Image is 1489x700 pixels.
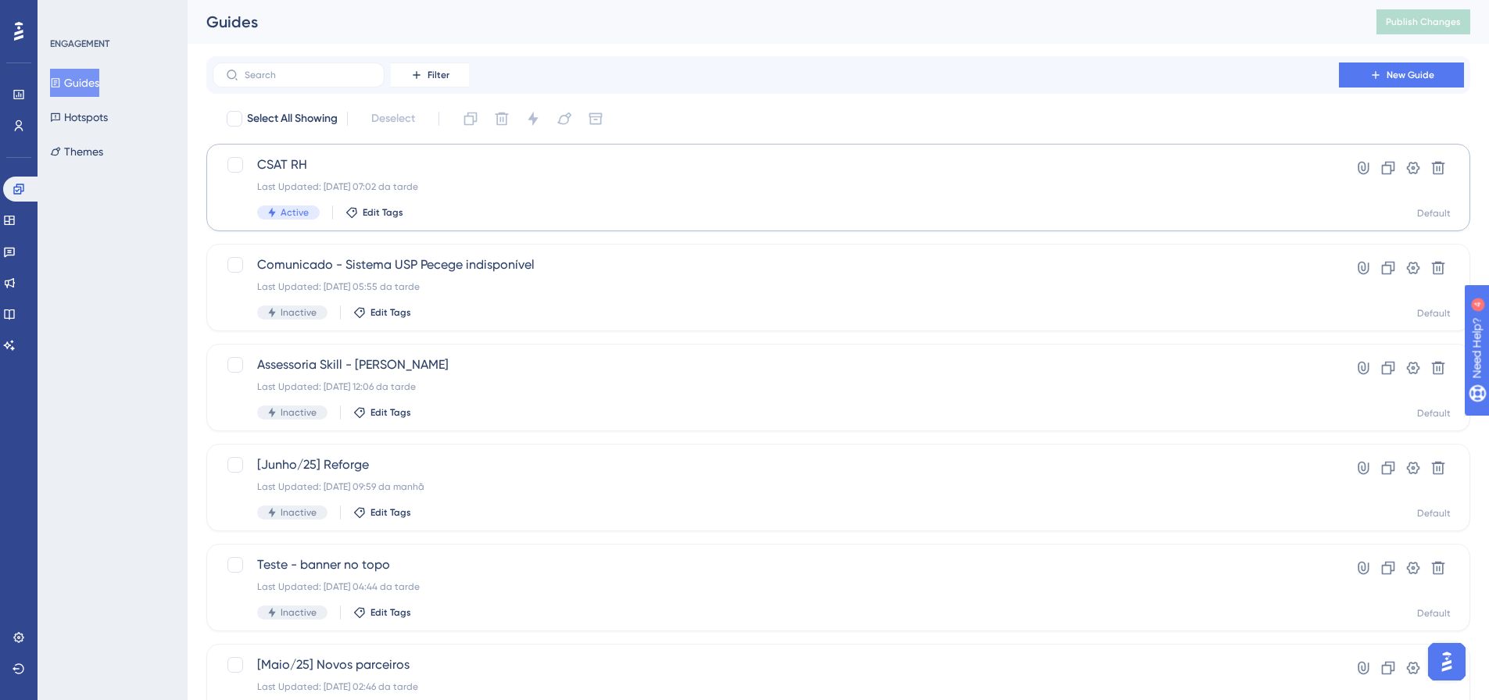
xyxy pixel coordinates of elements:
span: CSAT RH [257,155,1294,174]
span: [Maio/25] Novos parceiros [257,655,1294,674]
div: Last Updated: [DATE] 05:55 da tarde [257,280,1294,293]
span: Edit Tags [363,206,403,219]
button: Deselect [357,105,429,133]
span: Select All Showing [247,109,338,128]
span: Edit Tags [370,306,411,319]
button: Guides [50,69,99,97]
span: Assessoria Skill - [PERSON_NAME] [257,355,1294,374]
button: Themes [50,137,103,166]
div: Default [1417,507,1451,520]
span: Inactive [281,506,317,519]
button: Edit Tags [353,406,411,419]
span: Edit Tags [370,606,411,619]
span: Publish Changes [1386,16,1461,28]
div: ENGAGEMENT [50,37,109,50]
span: Filter [428,69,449,81]
span: Inactive [281,606,317,619]
div: Default [1417,407,1451,420]
span: [Junho/25] Reforge [257,455,1294,474]
div: Default [1417,607,1451,620]
div: Last Updated: [DATE] 12:06 da tarde [257,380,1294,393]
span: Active [281,206,309,219]
span: Need Help? [37,4,98,23]
button: Edit Tags [353,506,411,519]
div: Guides [206,11,1337,33]
div: Last Updated: [DATE] 02:46 da tarde [257,680,1294,693]
button: Edit Tags [345,206,403,219]
button: Hotspots [50,103,108,131]
span: Inactive [281,406,317,419]
div: Last Updated: [DATE] 04:44 da tarde [257,580,1294,593]
button: Edit Tags [353,306,411,319]
span: New Guide [1387,69,1434,81]
button: Filter [391,62,469,87]
div: 4 [109,8,113,20]
button: Publish Changes [1376,9,1470,34]
div: Last Updated: [DATE] 09:59 da manhã [257,480,1294,493]
input: Search [245,70,371,80]
span: Edit Tags [370,406,411,419]
span: Deselect [371,109,415,128]
span: Teste - banner no topo [257,555,1294,574]
button: Edit Tags [353,606,411,619]
div: Default [1417,307,1451,320]
iframe: UserGuiding AI Assistant Launcher [1423,638,1470,685]
span: Edit Tags [370,506,411,519]
div: Last Updated: [DATE] 07:02 da tarde [257,180,1294,193]
div: Default [1417,207,1451,220]
span: Inactive [281,306,317,319]
span: Comunicado - Sistema USP Pecege indisponível [257,255,1294,274]
button: New Guide [1339,62,1464,87]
